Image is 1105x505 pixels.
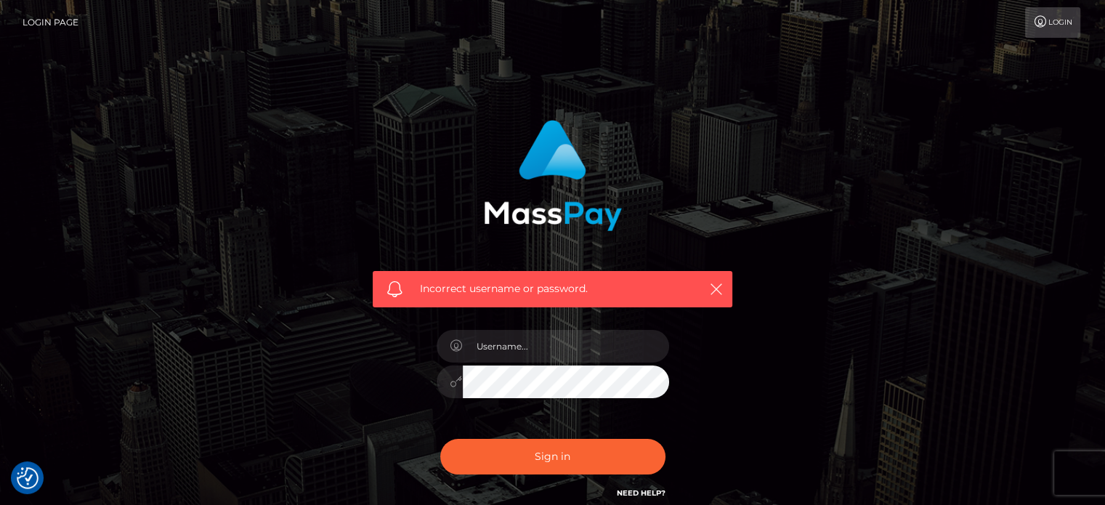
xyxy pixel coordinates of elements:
[17,467,39,489] button: Consent Preferences
[23,7,78,38] a: Login Page
[484,120,622,231] img: MassPay Login
[617,488,665,498] a: Need Help?
[17,467,39,489] img: Revisit consent button
[463,330,669,363] input: Username...
[1025,7,1080,38] a: Login
[420,281,685,296] span: Incorrect username or password.
[440,439,665,474] button: Sign in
